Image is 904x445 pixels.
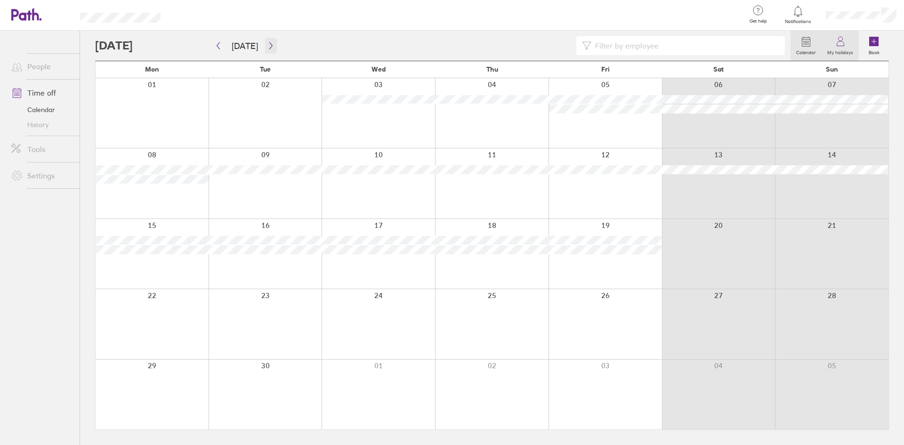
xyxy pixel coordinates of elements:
span: Sun [826,65,838,73]
span: Mon [145,65,159,73]
label: My holidays [822,47,859,56]
a: History [4,117,80,132]
a: Tools [4,140,80,159]
a: Time off [4,83,80,102]
a: Calendar [791,31,822,61]
span: Notifications [783,19,814,24]
label: Calendar [791,47,822,56]
a: People [4,57,80,76]
a: My holidays [822,31,859,61]
a: Settings [4,166,80,185]
span: Thu [486,65,498,73]
span: Tue [260,65,271,73]
a: Calendar [4,102,80,117]
span: Fri [601,65,610,73]
span: Wed [371,65,386,73]
a: Notifications [783,5,814,24]
input: Filter by employee [591,37,779,55]
a: Book [859,31,889,61]
span: Get help [743,18,774,24]
button: [DATE] [224,38,266,54]
label: Book [863,47,885,56]
span: Sat [713,65,724,73]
